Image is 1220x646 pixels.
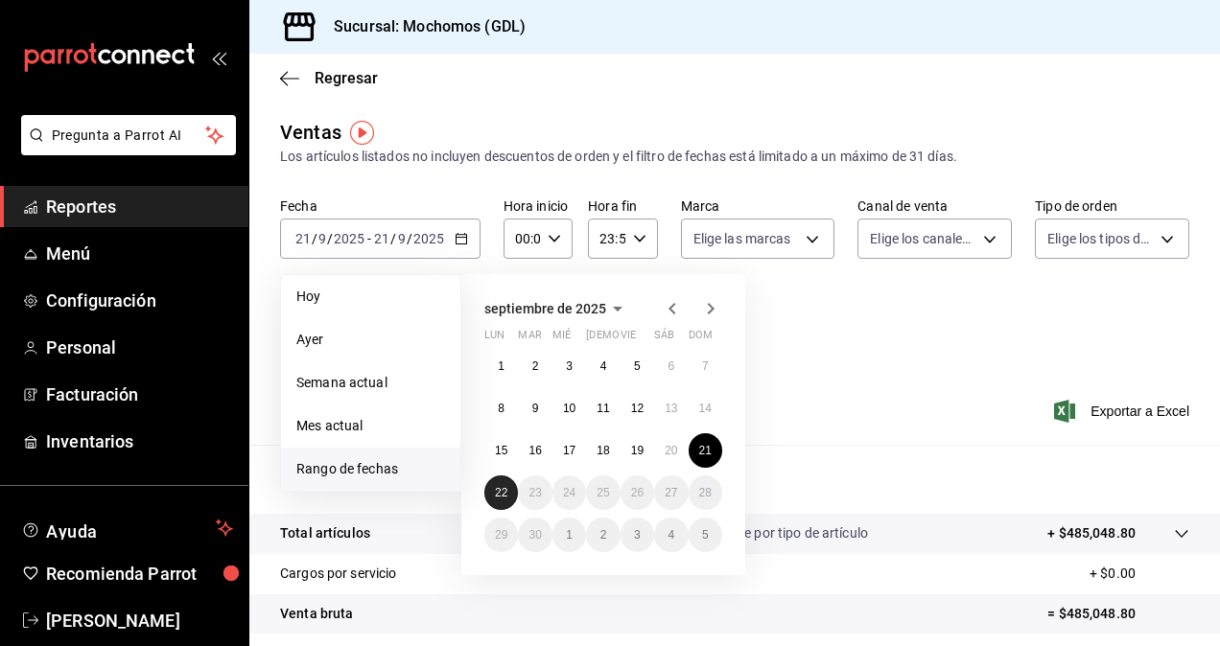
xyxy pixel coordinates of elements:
button: 28 de septiembre de 2025 [689,475,722,510]
abbr: 1 de septiembre de 2025 [498,359,504,373]
button: 16 de septiembre de 2025 [518,433,551,468]
abbr: 7 de septiembre de 2025 [702,359,709,373]
button: Pregunta a Parrot AI [21,115,236,155]
abbr: 11 de septiembre de 2025 [597,402,609,415]
abbr: 14 de septiembre de 2025 [699,402,712,415]
button: 3 de octubre de 2025 [621,518,654,552]
p: + $0.00 [1090,564,1189,584]
button: 23 de septiembre de 2025 [518,475,551,510]
button: 27 de septiembre de 2025 [654,475,688,510]
label: Hora inicio [504,199,573,213]
span: Elige los tipos de orden [1047,229,1154,248]
button: 14 de septiembre de 2025 [689,391,722,426]
span: Rango de fechas [296,459,445,479]
span: Elige los canales de venta [870,229,976,248]
abbr: 2 de septiembre de 2025 [532,359,539,373]
abbr: 18 de septiembre de 2025 [597,444,609,457]
abbr: 3 de septiembre de 2025 [566,359,573,373]
abbr: 15 de septiembre de 2025 [495,444,507,457]
abbr: 25 de septiembre de 2025 [597,486,609,499]
abbr: 1 de octubre de 2025 [566,528,573,542]
img: Tooltip marker [350,121,374,145]
button: septiembre de 2025 [484,297,629,320]
abbr: 23 de septiembre de 2025 [528,486,541,499]
button: 4 de septiembre de 2025 [586,349,620,383]
button: 2 de octubre de 2025 [586,518,620,552]
p: Cargos por servicio [280,564,397,584]
abbr: 19 de septiembre de 2025 [631,444,644,457]
button: 3 de septiembre de 2025 [552,349,586,383]
abbr: 2 de octubre de 2025 [600,528,607,542]
button: 8 de septiembre de 2025 [484,391,518,426]
abbr: 10 de septiembre de 2025 [563,402,575,415]
span: Personal [46,335,233,360]
button: Regresar [280,69,378,87]
label: Hora fin [588,199,657,213]
p: + $485,048.80 [1047,523,1136,543]
abbr: 3 de octubre de 2025 [634,528,641,542]
span: Pregunta a Parrot AI [52,126,206,146]
button: 7 de septiembre de 2025 [689,349,722,383]
input: -- [294,231,312,246]
span: Hoy [296,287,445,307]
label: Canal de venta [857,199,1012,213]
abbr: miércoles [552,329,571,349]
abbr: viernes [621,329,636,349]
button: 26 de septiembre de 2025 [621,475,654,510]
abbr: 17 de septiembre de 2025 [563,444,575,457]
span: / [312,231,317,246]
abbr: 21 de septiembre de 2025 [699,444,712,457]
button: 24 de septiembre de 2025 [552,475,586,510]
abbr: 29 de septiembre de 2025 [495,528,507,542]
button: Exportar a Excel [1058,400,1189,423]
span: - [367,231,371,246]
p: Venta bruta [280,604,353,624]
label: Fecha [280,199,481,213]
input: ---- [412,231,445,246]
button: 1 de octubre de 2025 [552,518,586,552]
span: Inventarios [46,428,233,454]
input: ---- [333,231,365,246]
span: Ayer [296,330,445,350]
abbr: 20 de septiembre de 2025 [665,444,677,457]
abbr: jueves [586,329,699,349]
a: Pregunta a Parrot AI [13,139,236,159]
button: 5 de octubre de 2025 [689,518,722,552]
button: 21 de septiembre de 2025 [689,433,722,468]
button: open_drawer_menu [211,50,226,65]
abbr: 28 de septiembre de 2025 [699,486,712,499]
div: Ventas [280,118,341,147]
span: / [390,231,396,246]
button: 19 de septiembre de 2025 [621,433,654,468]
button: 25 de septiembre de 2025 [586,475,620,510]
p: = $485,048.80 [1047,604,1189,624]
button: 30 de septiembre de 2025 [518,518,551,552]
abbr: 22 de septiembre de 2025 [495,486,507,499]
button: 5 de septiembre de 2025 [621,349,654,383]
span: Facturación [46,381,233,407]
abbr: 12 de septiembre de 2025 [631,402,644,415]
abbr: lunes [484,329,504,349]
button: 15 de septiembre de 2025 [484,433,518,468]
button: 22 de septiembre de 2025 [484,475,518,510]
span: / [407,231,412,246]
button: 9 de septiembre de 2025 [518,391,551,426]
div: Los artículos listados no incluyen descuentos de orden y el filtro de fechas está limitado a un m... [280,147,1189,167]
button: 2 de septiembre de 2025 [518,349,551,383]
span: [PERSON_NAME] [46,608,233,634]
button: 4 de octubre de 2025 [654,518,688,552]
button: 12 de septiembre de 2025 [621,391,654,426]
abbr: 13 de septiembre de 2025 [665,402,677,415]
span: Regresar [315,69,378,87]
button: 18 de septiembre de 2025 [586,433,620,468]
abbr: sábado [654,329,674,349]
button: 10 de septiembre de 2025 [552,391,586,426]
abbr: domingo [689,329,713,349]
span: Menú [46,241,233,266]
span: Configuración [46,288,233,313]
label: Tipo de orden [1035,199,1189,213]
abbr: 24 de septiembre de 2025 [563,486,575,499]
span: Recomienda Parrot [46,561,233,587]
button: 1 de septiembre de 2025 [484,349,518,383]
